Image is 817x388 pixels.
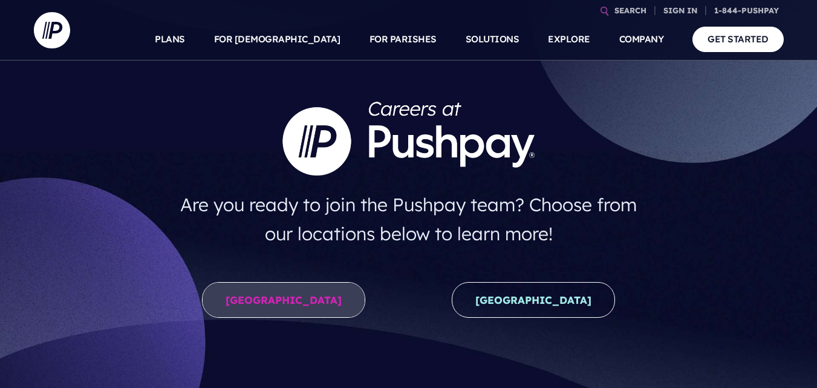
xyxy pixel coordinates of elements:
[692,27,784,51] a: GET STARTED
[155,18,185,61] a: PLANS
[168,185,649,253] h4: Are you ready to join the Pushpay team? Choose from our locations below to learn more!
[619,18,664,61] a: COMPANY
[452,282,615,318] a: [GEOGRAPHIC_DATA]
[548,18,590,61] a: EXPLORE
[214,18,340,61] a: FOR [DEMOGRAPHIC_DATA]
[466,18,519,61] a: SOLUTIONS
[369,18,437,61] a: FOR PARISHES
[202,282,365,318] a: [GEOGRAPHIC_DATA]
